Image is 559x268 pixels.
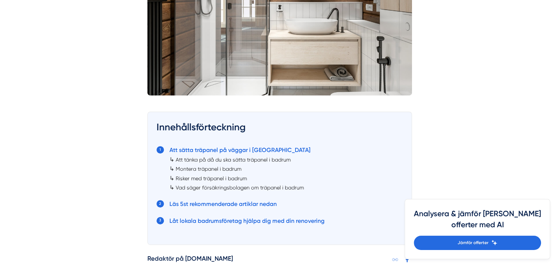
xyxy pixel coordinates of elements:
a: Jämför offerter [414,236,541,250]
a: Låt lokala badrumsföretag hjälpa dig med din renovering [169,217,325,224]
h4: Analysera & jämför [PERSON_NAME] offerter med AI [414,208,541,236]
h5: Redaktör på [DOMAIN_NAME] [147,254,233,265]
a: Montera träpanel i badrum [176,166,241,172]
span: ↳ [169,184,174,191]
span: ↳ [169,156,174,163]
svg: Facebook [404,257,410,262]
span: Jämför offerter [458,239,488,246]
a: Dela på Facebook [403,255,412,264]
a: Läs 5st rekommenderade artiklar nedan [169,200,277,207]
a: Att sätta träpanel på väggar i [GEOGRAPHIC_DATA] [169,146,311,153]
h3: Innehållsförteckning [157,121,403,138]
a: Att tänka på då du ska sätta träpanel i badrum [176,157,291,163]
a: Kopiera länk [391,255,400,264]
span: ↳ [169,165,174,172]
span: ↳ [169,175,174,182]
a: Vad säger försäkringsbolagen om träpanel i badrum [176,185,304,191]
a: Risker med träpanel i badrum [176,175,247,181]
